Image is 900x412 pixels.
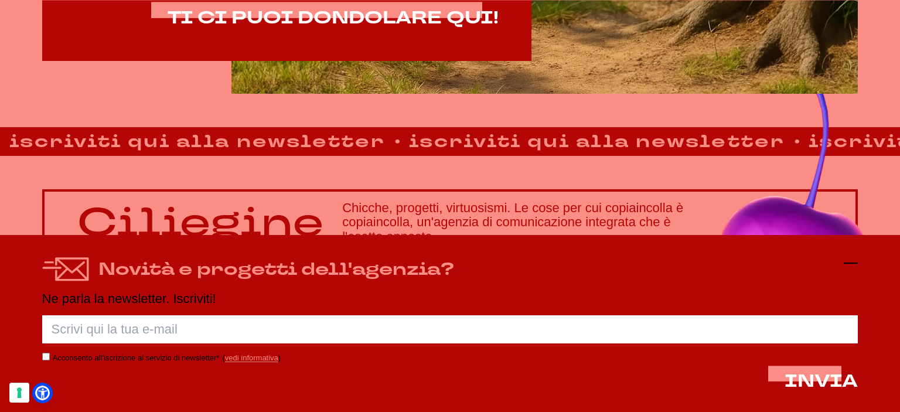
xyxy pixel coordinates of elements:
[42,292,858,306] p: Ne parla la newsletter. Iscriviti!
[396,128,791,155] strong: iscriviti qui alla newsletter
[785,369,858,393] span: INVIA
[785,372,858,391] button: INVIA
[77,201,323,244] p: Ciliegine
[225,353,278,362] a: vedi informativa
[53,353,220,362] label: Acconsento all’iscrizione al servizio di newsletter*
[35,386,50,400] a: Open Accessibility Menu
[98,256,454,282] h4: Novità e progetti dell'agenzia?
[168,8,499,28] a: TI CI PUOI DONDOLARE QUI!
[9,383,29,403] button: Le tue preferenze relative al consenso per le tecnologie di tracciamento
[168,6,499,30] span: TI CI PUOI DONDOLARE QUI!
[222,353,281,362] span: ( )
[342,201,823,244] h3: Chicche, progetti, virtuosismi. Le cose per cui copiaincolla è copiaincolla, un'agenzia di comuni...
[42,315,858,343] input: Scrivi qui la tua e-mail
